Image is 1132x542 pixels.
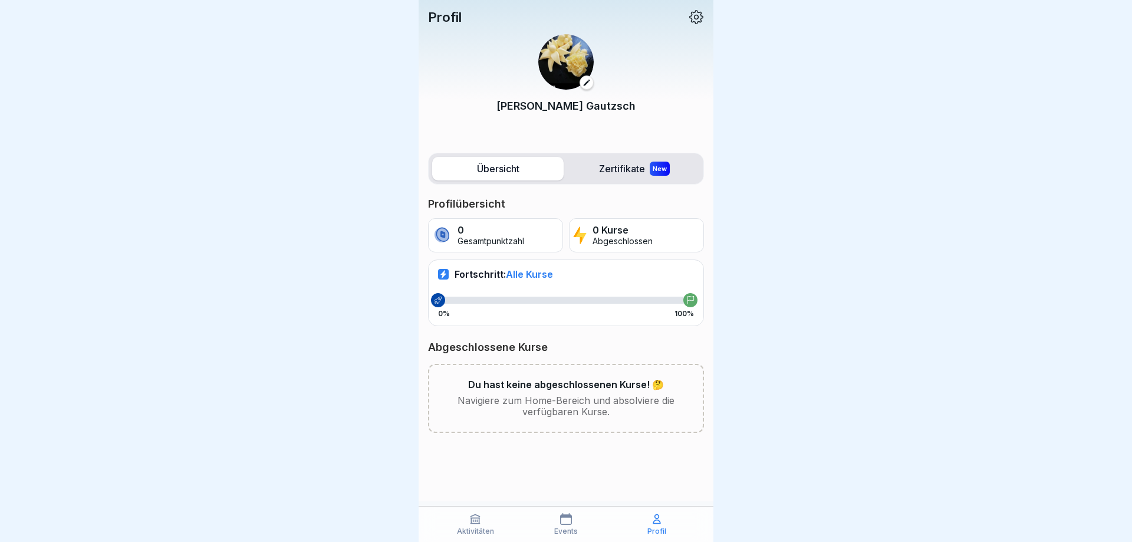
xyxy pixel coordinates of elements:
[457,527,494,536] p: Aktivitäten
[506,268,553,280] span: Alle Kurse
[468,379,664,390] p: Du hast keine abgeschlossenen Kurse! 🤔
[554,527,578,536] p: Events
[674,310,694,318] p: 100%
[428,9,462,25] p: Profil
[538,34,594,90] img: wwvw6p51j0hspjxtk4xras49.png
[428,197,704,211] p: Profilübersicht
[458,225,524,236] p: 0
[428,340,704,354] p: Abgeschlossene Kurse
[455,268,553,280] p: Fortschritt:
[568,157,700,180] label: Zertifikate
[438,310,450,318] p: 0%
[432,157,564,180] label: Übersicht
[593,225,653,236] p: 0 Kurse
[650,162,670,176] div: New
[496,98,636,114] p: [PERSON_NAME] Gautzsch
[432,225,452,245] img: coin.svg
[593,236,653,247] p: Abgeschlossen
[458,236,524,247] p: Gesamtpunktzahl
[448,395,684,418] p: Navigiere zum Home-Bereich und absolviere die verfügbaren Kurse.
[647,527,666,536] p: Profil
[573,225,587,245] img: lightning.svg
